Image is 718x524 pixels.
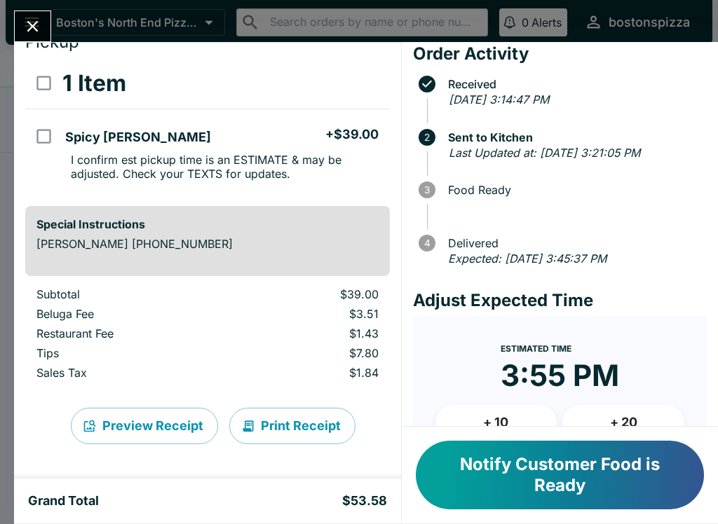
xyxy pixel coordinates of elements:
p: $3.51 [241,307,378,321]
h4: Adjust Expected Time [413,290,707,311]
button: Preview Receipt [71,408,218,444]
h4: Order Activity [413,43,707,64]
text: 4 [424,237,430,249]
p: $1.43 [241,326,378,340]
table: orders table [25,58,390,195]
p: Subtotal [36,287,218,301]
h5: + $39.00 [325,126,379,143]
p: $1.84 [241,366,378,380]
time: 3:55 PM [501,357,619,394]
p: Sales Tax [36,366,218,380]
span: Received [441,78,707,90]
p: Restaurant Fee [36,326,218,340]
h3: 1 Item [62,69,126,97]
h5: $53.58 [342,492,387,509]
button: Notify Customer Food is Ready [416,441,704,509]
h5: Spicy [PERSON_NAME] [65,129,211,146]
button: + 20 [562,405,684,440]
p: $7.80 [241,346,378,360]
text: 2 [424,132,430,143]
em: Expected: [DATE] 3:45:37 PM [448,251,607,266]
span: Delivered [441,237,707,249]
p: [PERSON_NAME] [PHONE_NUMBER] [36,237,379,251]
span: Food Ready [441,184,707,196]
button: Print Receipt [229,408,355,444]
h5: Grand Total [28,492,99,509]
span: Estimated Time [501,343,571,354]
text: 3 [424,184,430,195]
h6: Special Instructions [36,217,379,231]
span: Sent to Kitchen [441,131,707,144]
p: $39.00 [241,287,378,301]
button: Close [15,11,50,41]
em: Last Updated at: [DATE] 3:21:05 PM [449,146,640,160]
em: [DATE] 3:14:47 PM [449,92,549,106]
button: + 10 [435,405,557,440]
p: Beluga Fee [36,307,218,321]
p: I confirm est pickup time is an ESTIMATE & may be adjusted. Check your TEXTS for updates. [71,153,378,181]
p: Tips [36,346,218,360]
table: orders table [25,287,390,385]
